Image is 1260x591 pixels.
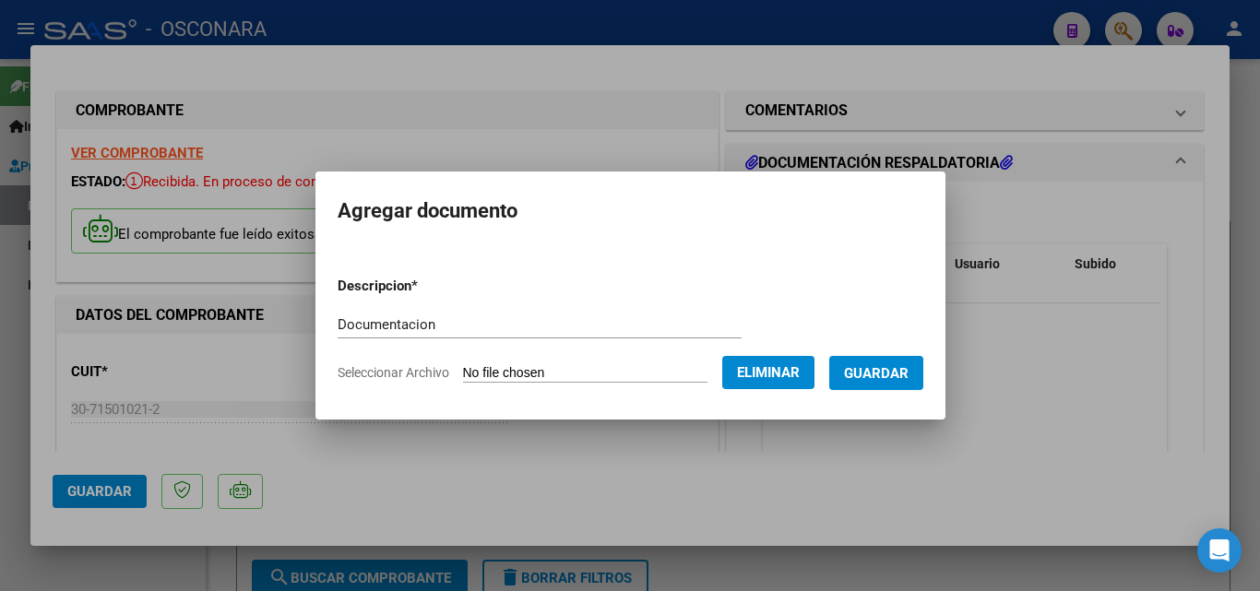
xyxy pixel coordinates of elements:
[338,194,923,229] h2: Agregar documento
[829,356,923,390] button: Guardar
[722,356,814,389] button: Eliminar
[1197,528,1242,573] div: Open Intercom Messenger
[338,276,514,297] p: Descripcion
[737,364,800,381] span: Eliminar
[844,365,909,382] span: Guardar
[338,365,449,380] span: Seleccionar Archivo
